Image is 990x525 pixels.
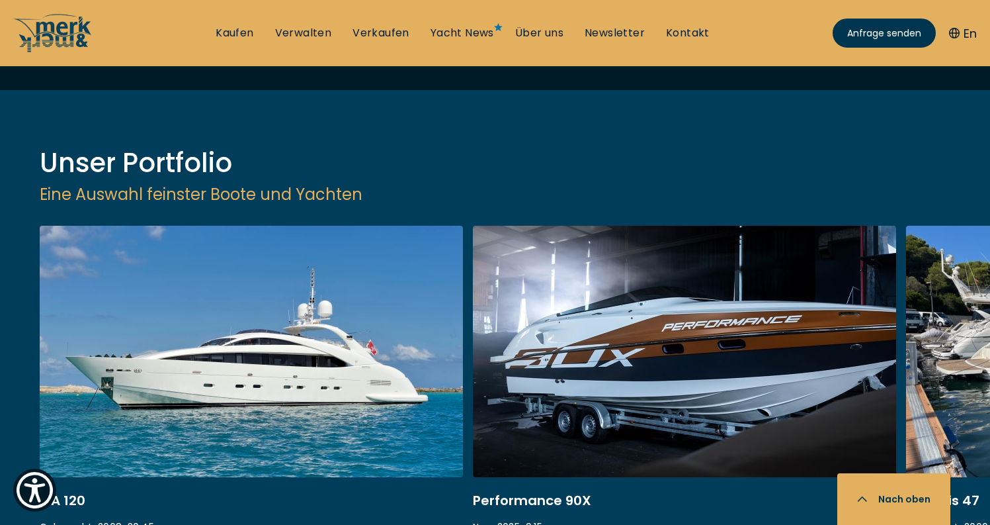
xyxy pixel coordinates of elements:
button: En [949,24,977,42]
button: Show Accessibility Preferences [13,469,56,512]
a: Über uns [515,26,563,40]
a: Yacht News [431,26,494,40]
a: Newsletter [585,26,645,40]
a: Kontakt [666,26,710,40]
button: Nach oben [837,473,950,525]
a: Verwalten [275,26,332,40]
a: Kaufen [216,26,253,40]
a: Anfrage senden [833,19,936,48]
span: Anfrage senden [847,26,921,40]
a: Verkaufen [352,26,409,40]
